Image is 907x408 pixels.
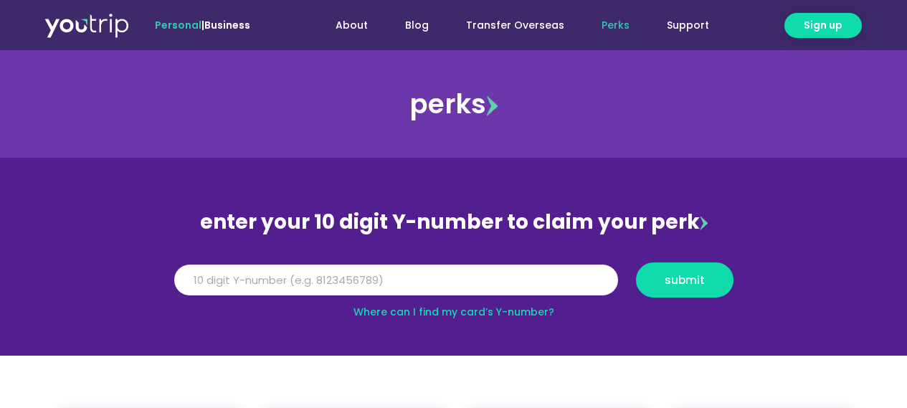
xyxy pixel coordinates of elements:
[636,262,733,298] button: submit
[174,265,618,296] input: 10 digit Y-number (e.g. 8123456789)
[167,204,741,241] div: enter your 10 digit Y-number to claim your perk
[648,12,728,39] a: Support
[353,305,554,319] a: Where can I find my card’s Y-number?
[784,13,862,38] a: Sign up
[804,18,842,33] span: Sign up
[174,262,733,308] form: Y Number
[155,18,250,32] span: |
[317,12,386,39] a: About
[386,12,447,39] a: Blog
[155,18,201,32] span: Personal
[665,275,705,285] span: submit
[204,18,250,32] a: Business
[289,12,728,39] nav: Menu
[583,12,648,39] a: Perks
[447,12,583,39] a: Transfer Overseas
